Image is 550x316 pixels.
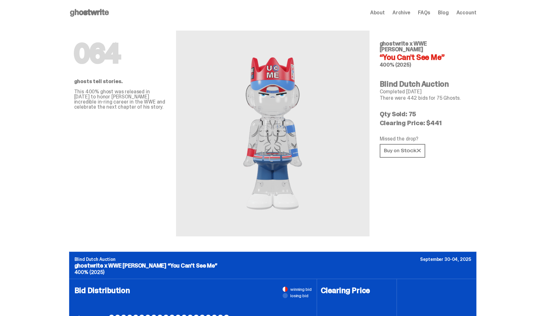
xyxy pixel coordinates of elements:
a: FAQs [418,10,430,15]
a: Archive [392,10,410,15]
p: Completed [DATE] [380,89,471,94]
p: There were 442 bids for 75 Ghosts. [380,96,471,101]
p: Missed the drop? [380,136,471,141]
span: winning bid [290,287,311,291]
p: Clearing Price: $441 [380,120,471,126]
p: Blind Dutch Auction [74,257,471,262]
a: Account [456,10,476,15]
span: losing bid [290,293,308,298]
img: WWE John Cena&ldquo;You Can't See Me&rdquo; [203,46,343,221]
p: This 400% ghost was released in [DATE] to honor [PERSON_NAME] incredible in-ring career in the WW... [74,89,166,110]
span: ghostwrite x WWE [PERSON_NAME] [380,40,427,53]
p: Qty Sold: 75 [380,111,471,117]
h1: 064 [74,41,166,66]
p: ghosts tell stories. [74,79,166,84]
span: 400% (2025) [380,61,411,68]
a: About [370,10,385,15]
h4: Bid Distribution [74,287,312,315]
a: Blog [438,10,448,15]
p: ghostwrite x WWE [PERSON_NAME] “You Can't See Me” [74,263,471,269]
span: 400% (2025) [74,269,104,276]
h4: “You Can't See Me” [380,54,471,61]
h4: Blind Dutch Auction [380,80,471,88]
h4: Clearing Price [321,287,393,294]
p: September 30-04, 2025 [420,257,471,262]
